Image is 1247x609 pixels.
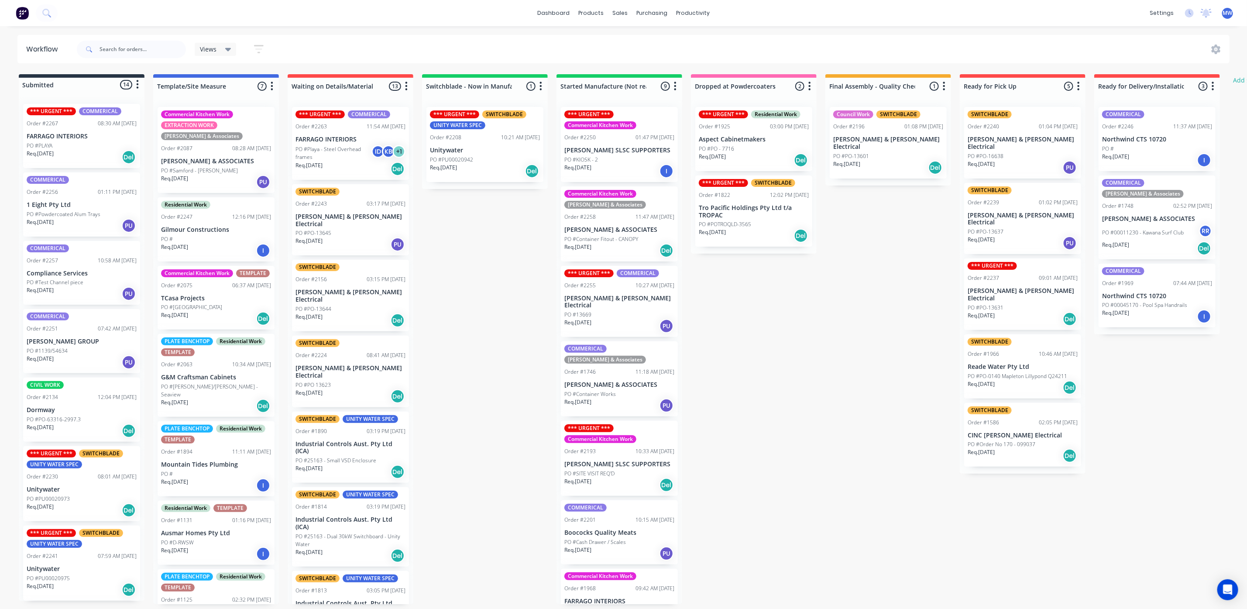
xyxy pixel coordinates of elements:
[27,393,58,401] div: Order #2134
[98,120,137,127] div: 08:30 AM [DATE]
[27,210,100,218] p: PO #Powdercoated Alum Trays
[794,229,808,243] div: Del
[27,257,58,265] div: Order #2257
[295,123,327,131] div: Order #2263
[392,145,405,158] div: + 1
[27,286,54,294] p: Req. [DATE]
[968,274,999,282] div: Order #2237
[1102,145,1114,153] p: PO #
[1199,224,1212,237] div: RR
[367,427,405,435] div: 03:19 PM [DATE]
[27,495,70,503] p: PO #PU00020973
[426,107,543,182] div: *** URGENT ***SWITCHBLADEUNITY WATER SPECOrder #220810:21 AM [DATE]UnitywaterPO #PU00020942Req.[D...
[964,183,1081,255] div: SWITCHBLADEOrder #223901:02 PM [DATE][PERSON_NAME] & [PERSON_NAME] ElectricalPO #PO-13637Req.[DAT...
[968,304,1003,312] p: PO #PO-13631
[295,305,331,313] p: PO #PO-13644
[16,7,29,20] img: Factory
[1102,153,1129,161] p: Req. [DATE]
[564,213,596,221] div: Order #2258
[1102,241,1129,249] p: Req. [DATE]
[295,464,323,472] p: Req. [DATE]
[23,104,140,168] div: *** URGENT ***COMMERICALOrder #226708:30 AM [DATE]FARRAGO INTERIORSPO #PLAYAReq.[DATE]Del
[561,500,678,564] div: COMMERICALOrder #220110:15 AM [DATE]Boococks Quality MeatsPO #Cash Drawer / ScalesReq.[DATE]PU
[122,287,136,301] div: PU
[1102,301,1187,309] p: PO #00045170 - Pool Spa Handrails
[533,7,574,20] a: dashboard
[699,228,726,236] p: Req. [DATE]
[968,440,1035,448] p: PO #Order No 170 - 099037
[158,107,275,193] div: Commercial Kitchen WorkEXTRACTION WORK[PERSON_NAME] & AssociatesOrder #208708:28 AM [DATE][PERSON...
[23,526,140,601] div: *** URGENT ***SWITCHBLADEUNITY WATER SPECOrder #224107:59 AM [DATE]UnitywaterPO #PU00020975Req.[D...
[295,313,323,321] p: Req. [DATE]
[256,175,270,189] div: PU
[1039,350,1078,358] div: 10:46 AM [DATE]
[830,107,947,179] div: Council WorkSWITCHBLADEOrder #219601:08 PM [DATE][PERSON_NAME] & [PERSON_NAME] ElectricalPO #PO-1...
[561,186,678,261] div: Commercial Kitchen Work[PERSON_NAME] & AssociatesOrder #225811:47 AM [DATE][PERSON_NAME] & ASSOCI...
[876,110,921,118] div: SWITCHBLADE
[660,478,673,492] div: Del
[27,406,137,414] p: Dormway
[833,123,865,131] div: Order #2196
[564,538,626,546] p: PO #Cash Drawer / Scales
[256,312,270,326] div: Del
[295,263,340,271] div: SWITCHBLADE
[561,266,678,337] div: *** URGENT ***COMMERICALOrder #225510:27 AM [DATE][PERSON_NAME] & [PERSON_NAME] ElectricalPO #136...
[79,107,121,115] div: COMMERICAL
[161,243,188,251] p: Req. [DATE]
[564,190,636,198] div: Commercial Kitchen Work
[216,337,265,345] div: Residential Work
[1102,202,1134,210] div: Order #1748
[232,145,271,152] div: 08:28 AM [DATE]
[564,201,646,209] div: [PERSON_NAME] & Associates
[158,501,275,565] div: Residential WorkTEMPLATEOrder #113101:16 PM [DATE]Ausmar Homes Pty LtdPO #D-RWSWReq.[DATE]I
[564,470,615,478] p: PO #SITE VISIT REQ'D
[968,312,995,320] p: Req. [DATE]
[1102,110,1144,118] div: COMMERICAL
[968,432,1078,439] p: CINC [PERSON_NAME] Electrical
[1102,229,1184,237] p: PO #00011230 - Kawana Surf Club
[161,311,188,319] p: Req. [DATE]
[1173,279,1212,287] div: 07:44 AM [DATE]
[1102,309,1129,317] p: Req. [DATE]
[161,269,233,277] div: Commercial Kitchen Work
[256,478,270,492] div: I
[564,282,596,289] div: Order #2255
[161,175,188,182] p: Req. [DATE]
[161,504,210,512] div: Residential Work
[27,325,58,333] div: Order #2251
[1099,175,1216,259] div: COMMERICAL[PERSON_NAME] & AssociatesOrder #174802:52 PM [DATE][PERSON_NAME] & ASSOCIATESPO #00011...
[27,416,81,423] p: PO #PO-63316-2997.3
[660,164,673,178] div: I
[968,372,1067,380] p: PO #PO-0140 Mapleton Lillypond Q24211
[161,470,173,478] p: PO #
[161,226,271,234] p: Gilmour Constructions
[501,134,540,141] div: 10:21 AM [DATE]
[23,378,140,442] div: CIVIL WORKOrder #213412:04 PM [DATE]DormwayPO #PO-63316-2997.3Req.[DATE]Del
[833,152,869,160] p: PO #PO-13601
[1102,292,1212,300] p: Northwind CTS 10720
[295,289,405,303] p: [PERSON_NAME] & [PERSON_NAME] Electrical
[27,218,54,226] p: Req. [DATE]
[391,313,405,327] div: Del
[295,389,323,397] p: Req. [DATE]
[367,503,405,511] div: 03:19 PM [DATE]
[295,503,327,511] div: Order #1814
[27,503,54,511] p: Req. [DATE]
[968,136,1078,151] p: [PERSON_NAME] & [PERSON_NAME] Electrical
[770,123,809,131] div: 03:00 PM [DATE]
[295,533,405,548] p: PO #25163 - Dual 30kW Switchboard - Unity Water
[968,123,999,131] div: Order #2240
[295,427,327,435] div: Order #1890
[904,123,943,131] div: 01:08 PM [DATE]
[564,345,607,353] div: COMMERICAL
[100,41,186,58] input: Search for orders...
[27,355,54,363] p: Req. [DATE]
[343,415,398,423] div: UNITY WATER SPEC
[232,213,271,221] div: 12:16 PM [DATE]
[564,356,646,364] div: [PERSON_NAME] & Associates
[27,120,58,127] div: Order #2267
[161,121,217,129] div: EXTRACTION WORK
[1102,215,1212,223] p: [PERSON_NAME] & ASSOCIATES
[964,258,1081,330] div: *** URGENT ***Order #223709:01 AM [DATE][PERSON_NAME] & [PERSON_NAME] ElectricalPO #PO-13631Req.[...
[561,107,678,182] div: *** URGENT ***Commercial Kitchen WorkOrder #225001:47 PM [DATE][PERSON_NAME] SLSC SUPPORTERSPO #K...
